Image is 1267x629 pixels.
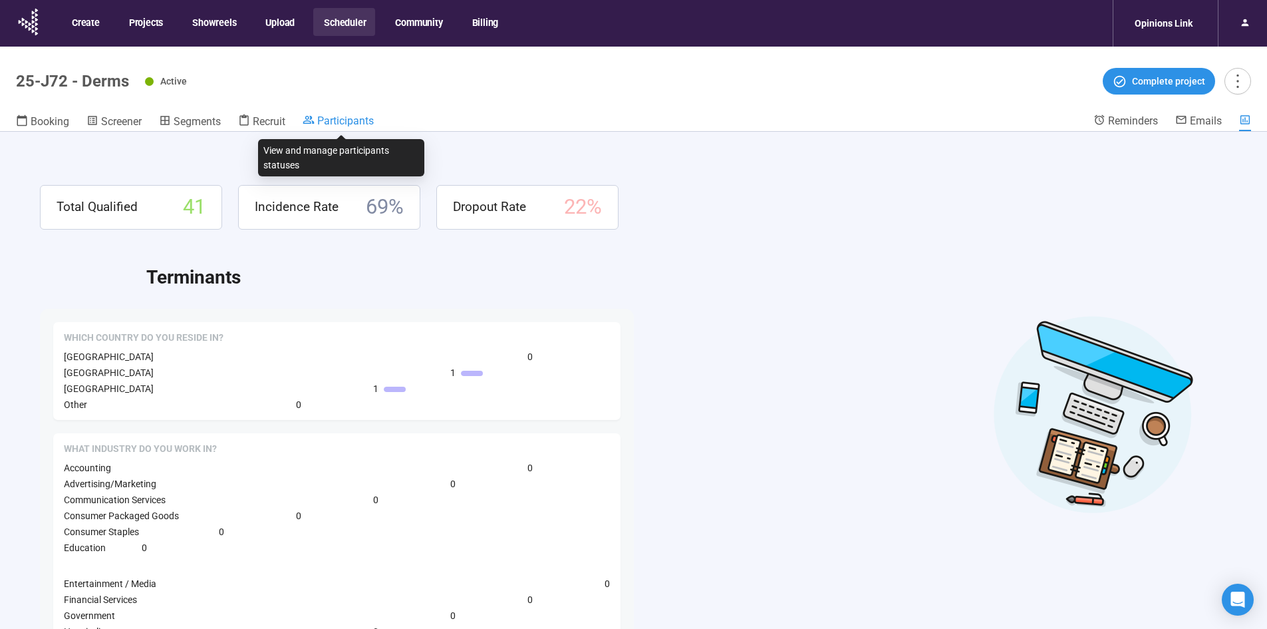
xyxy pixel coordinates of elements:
[373,493,378,507] span: 0
[64,331,223,345] span: Which country do you reside in?
[366,191,404,224] span: 69 %
[64,443,217,456] span: What Industry do you work in?
[64,463,111,473] span: Accounting
[182,8,245,36] button: Showreels
[64,495,166,505] span: Communication Services
[219,524,224,539] span: 0
[303,114,374,130] a: Participants
[1224,68,1251,95] button: more
[255,8,304,36] button: Upload
[160,76,187,87] span: Active
[64,542,106,553] span: Education
[16,114,69,131] a: Booking
[993,314,1194,515] img: Desktop work notes
[64,351,154,362] span: [GEOGRAPHIC_DATA]
[296,509,301,523] span: 0
[313,8,375,36] button: Scheduler
[1228,72,1246,90] span: more
[450,477,456,491] span: 0
[64,367,154,378] span: [GEOGRAPHIC_DATA]
[527,349,533,364] span: 0
[174,115,221,128] span: Segments
[238,114,285,131] a: Recruit
[31,115,69,128] span: Booking
[64,479,156,489] span: Advertising/Marketing
[1093,114,1158,130] a: Reminders
[462,8,508,36] button: Billing
[1175,114,1222,130] a: Emails
[101,115,142,128] span: Screener
[1108,114,1158,127] span: Reminders
[118,8,172,36] button: Projects
[64,594,137,605] span: Financial Services
[57,197,138,217] span: Total Qualified
[146,263,1227,292] h2: Terminants
[183,191,206,224] span: 41
[86,114,142,131] a: Screener
[450,608,456,623] span: 0
[373,381,378,396] span: 1
[61,8,109,36] button: Create
[317,114,374,127] span: Participants
[64,511,179,521] span: Consumer Packaged Goods
[1103,68,1215,95] button: Complete project
[1132,74,1205,89] span: Complete project
[384,8,452,36] button: Community
[1190,114,1222,127] span: Emails
[258,139,424,176] div: View and manage participants statuses
[450,365,456,380] span: 1
[64,526,139,537] span: Consumer Staples
[1222,584,1254,616] div: Open Intercom Messenger
[255,197,339,217] span: Incidence Rate
[16,72,129,91] h1: 25-J72 - Derms
[527,461,533,475] span: 0
[64,578,156,589] span: Entertainment / Media
[605,576,610,591] span: 0
[527,592,533,607] span: 0
[564,191,602,224] span: 22 %
[1127,11,1200,36] div: Opinions Link
[142,540,147,555] span: 0
[64,610,115,621] span: Government
[64,399,87,410] span: Other
[64,383,154,394] span: [GEOGRAPHIC_DATA]
[296,397,301,412] span: 0
[453,197,526,217] span: Dropout Rate
[253,115,285,128] span: Recruit
[159,114,221,131] a: Segments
